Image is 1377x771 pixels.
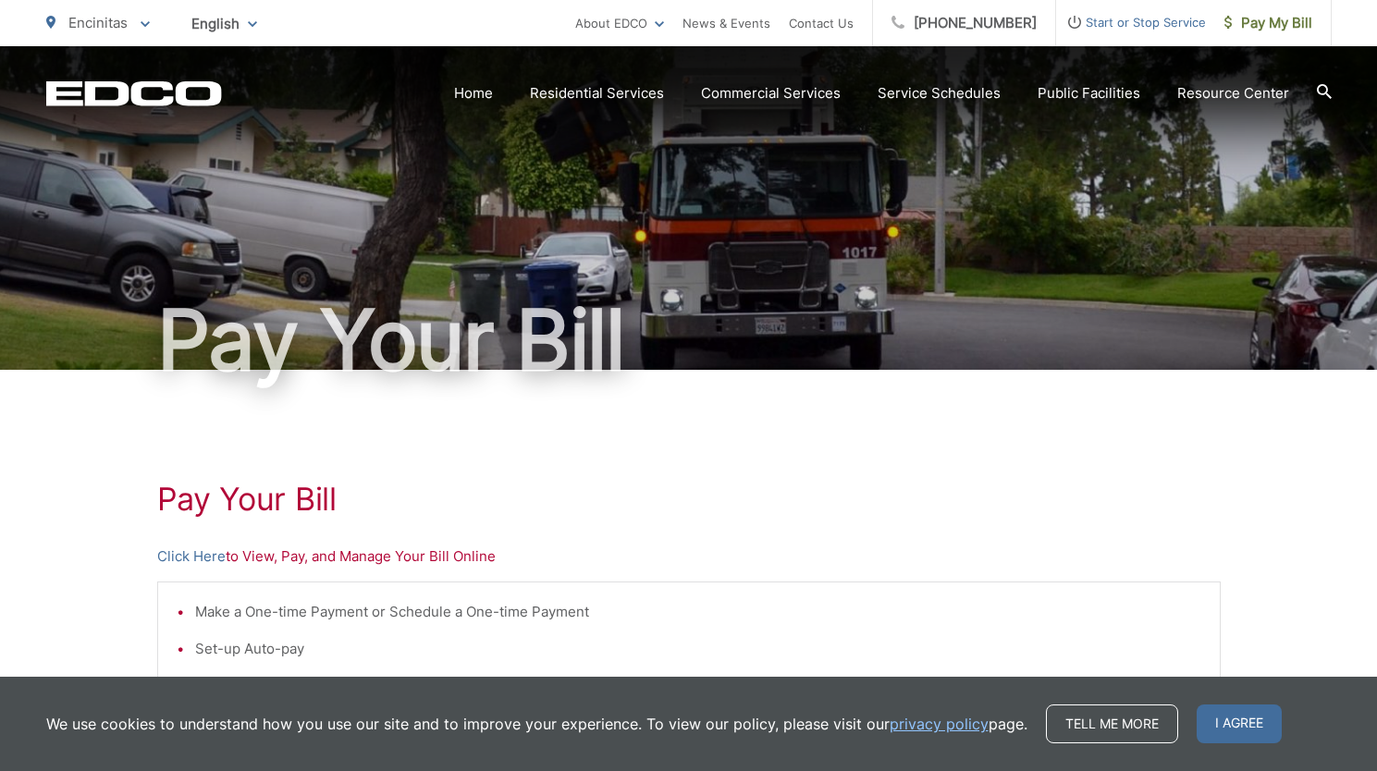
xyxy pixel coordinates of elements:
[1197,704,1282,743] span: I agree
[195,601,1201,623] li: Make a One-time Payment or Schedule a One-time Payment
[454,82,493,104] a: Home
[46,294,1332,386] h1: Pay Your Bill
[878,82,1001,104] a: Service Schedules
[178,7,271,40] span: English
[46,713,1027,735] p: We use cookies to understand how you use our site and to improve your experience. To view our pol...
[1177,82,1289,104] a: Resource Center
[1046,704,1178,743] a: Tell me more
[1224,12,1312,34] span: Pay My Bill
[68,14,128,31] span: Encinitas
[157,545,226,568] a: Click Here
[195,675,1201,697] li: Manage Stored Payments
[789,12,854,34] a: Contact Us
[195,638,1201,660] li: Set-up Auto-pay
[890,713,989,735] a: privacy policy
[157,545,1221,568] p: to View, Pay, and Manage Your Bill Online
[530,82,664,104] a: Residential Services
[701,82,841,104] a: Commercial Services
[157,481,1221,518] h1: Pay Your Bill
[1038,82,1140,104] a: Public Facilities
[46,80,222,106] a: EDCD logo. Return to the homepage.
[575,12,664,34] a: About EDCO
[682,12,770,34] a: News & Events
